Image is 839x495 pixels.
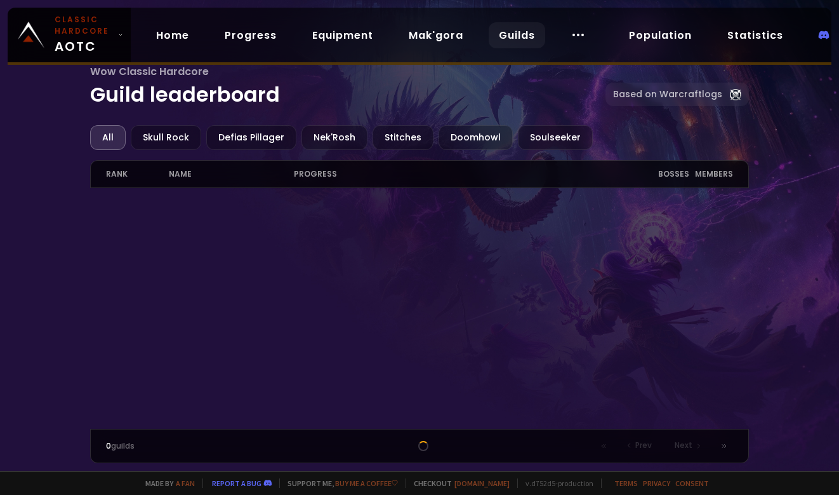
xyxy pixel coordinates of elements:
div: Defias Pillager [206,125,296,150]
a: [DOMAIN_NAME] [454,478,510,488]
div: members [689,161,733,187]
span: Support me, [279,478,398,488]
div: progress [294,161,639,187]
div: Doomhowl [439,125,513,150]
span: Next [675,440,692,451]
a: a fan [176,478,195,488]
h1: Guild leaderboard [90,64,605,110]
div: All [90,125,126,150]
img: Warcraftlog [730,89,741,100]
a: Mak'gora [399,22,473,48]
div: rank [106,161,169,187]
a: Statistics [717,22,793,48]
div: Skull Rock [131,125,201,150]
a: Population [619,22,702,48]
a: Consent [675,478,709,488]
small: Classic Hardcore [55,14,113,37]
a: Guilds [489,22,545,48]
a: Buy me a coffee [335,478,398,488]
div: Nek'Rosh [301,125,367,150]
a: Progress [215,22,287,48]
a: Equipment [302,22,383,48]
div: guilds [106,440,263,452]
a: Privacy [643,478,670,488]
span: v. d752d5 - production [517,478,593,488]
span: Made by [138,478,195,488]
span: Wow Classic Hardcore [90,64,605,79]
div: Soulseeker [518,125,593,150]
a: Based on Warcraftlogs [605,83,749,106]
a: Report a bug [212,478,261,488]
span: 0 [106,440,111,451]
a: Classic HardcoreAOTC [8,8,131,62]
div: Bosses [639,161,689,187]
a: Terms [614,478,638,488]
span: AOTC [55,14,113,56]
div: name [169,161,294,187]
a: Home [146,22,199,48]
div: Stitches [373,125,433,150]
span: Checkout [406,478,510,488]
span: Prev [635,440,652,451]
